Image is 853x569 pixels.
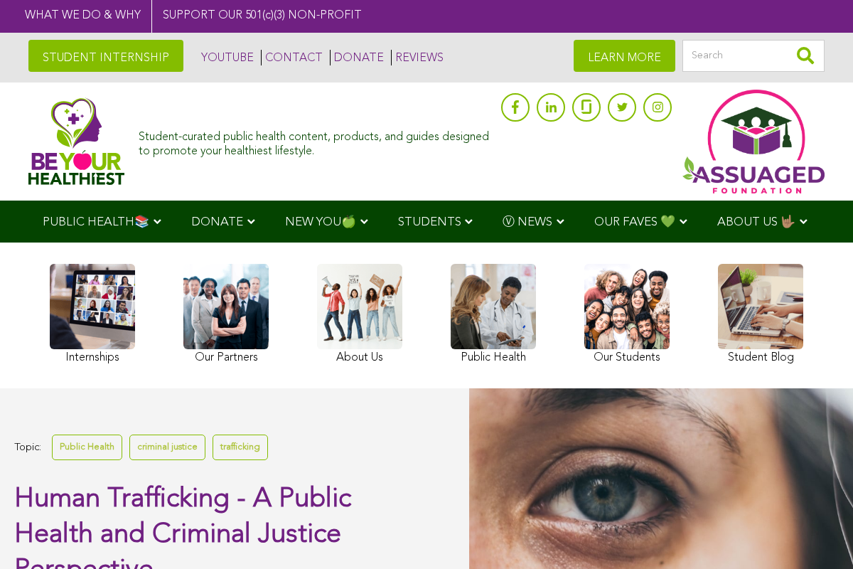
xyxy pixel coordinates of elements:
[285,216,356,228] span: NEW YOU🍏
[43,216,149,228] span: PUBLIC HEALTH📚
[139,124,494,158] div: Student-curated public health content, products, and guides designed to promote your healthiest l...
[398,216,461,228] span: STUDENTS
[682,90,825,193] img: Assuaged App
[717,216,795,228] span: ABOUT US 🤟🏽
[581,100,591,114] img: glassdoor
[594,216,675,228] span: OUR FAVES 💚
[574,40,675,72] a: LEARN MORE
[21,201,832,243] div: Navigation Menu
[782,501,853,569] iframe: Chat Widget
[28,97,124,185] img: Assuaged
[213,435,268,459] a: trafficking
[682,40,825,72] input: Search
[52,435,122,459] a: Public Health
[330,50,384,65] a: DONATE
[391,50,444,65] a: REVIEWS
[198,50,254,65] a: YOUTUBE
[261,50,323,65] a: CONTACT
[129,435,205,459] a: criminal justice
[14,438,41,457] span: Topic:
[191,216,243,228] span: DONATE
[503,216,552,228] span: Ⓥ NEWS
[28,40,183,72] a: STUDENT INTERNSHIP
